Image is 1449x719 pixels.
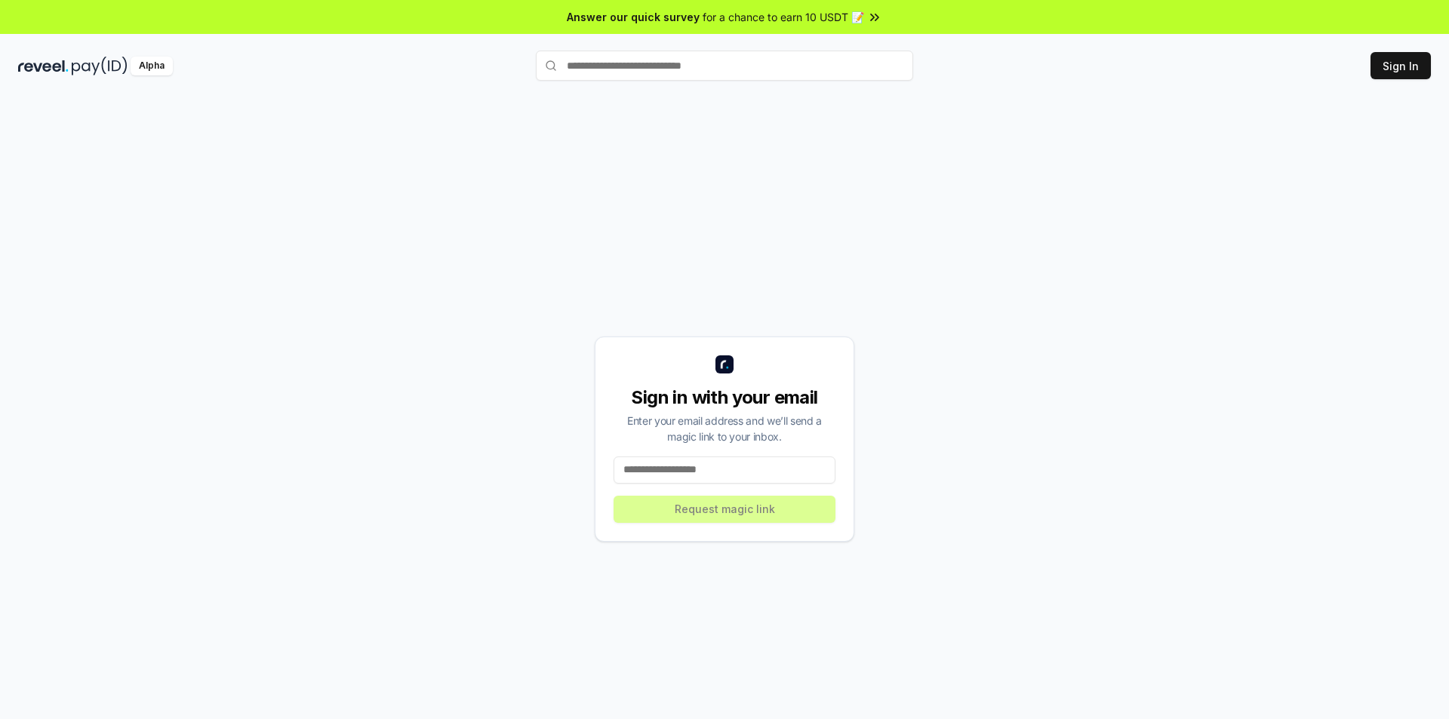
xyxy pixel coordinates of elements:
[715,355,734,373] img: logo_small
[1371,52,1431,79] button: Sign In
[18,57,69,75] img: reveel_dark
[614,413,835,444] div: Enter your email address and we’ll send a magic link to your inbox.
[567,9,700,25] span: Answer our quick survey
[131,57,173,75] div: Alpha
[614,386,835,410] div: Sign in with your email
[703,9,864,25] span: for a chance to earn 10 USDT 📝
[72,57,128,75] img: pay_id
